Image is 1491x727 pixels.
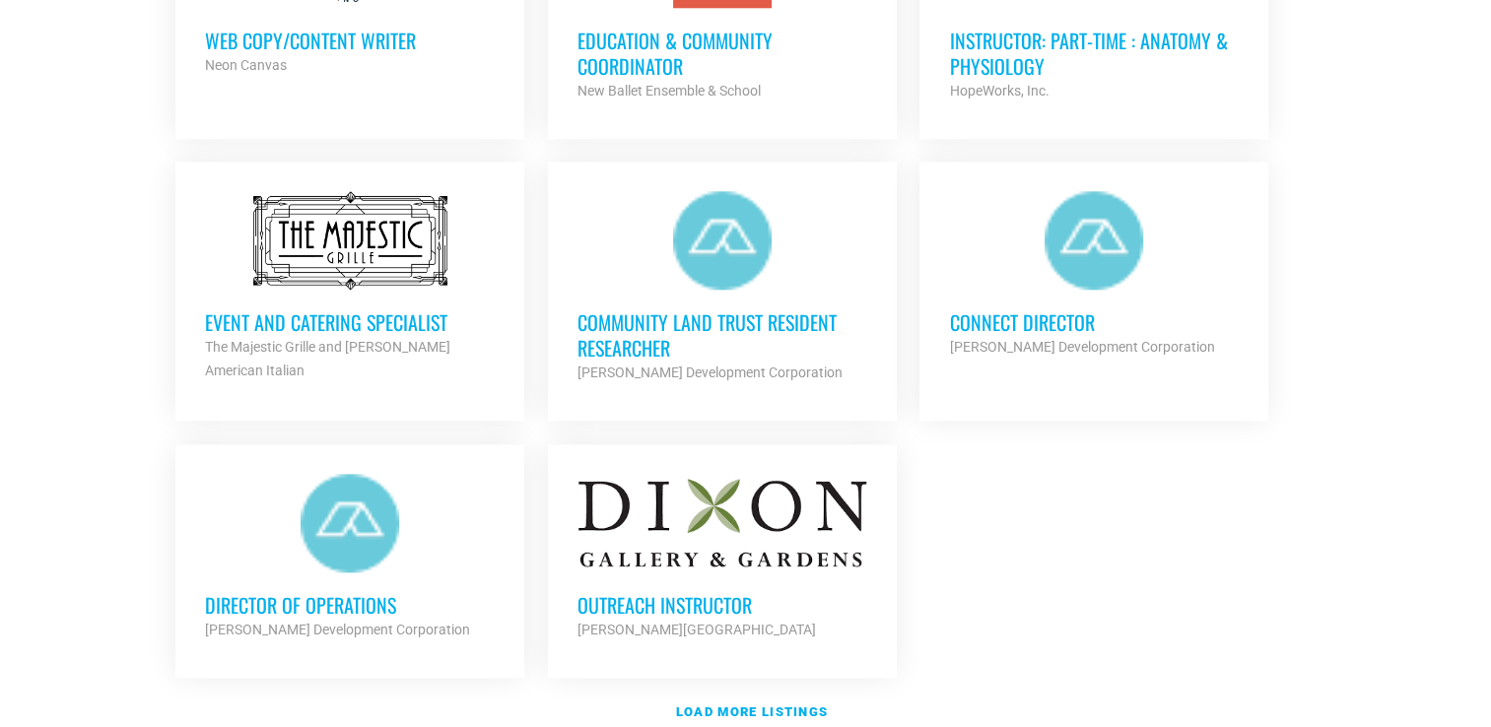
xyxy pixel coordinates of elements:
[205,339,450,378] strong: The Majestic Grille and [PERSON_NAME] American Italian
[577,364,843,380] strong: [PERSON_NAME] Development Corporation
[577,622,816,637] strong: [PERSON_NAME][GEOGRAPHIC_DATA]
[919,162,1268,388] a: Connect Director [PERSON_NAME] Development Corporation
[676,704,828,719] strong: Load more listings
[175,444,524,671] a: Director of Operations [PERSON_NAME] Development Corporation
[949,309,1239,335] h3: Connect Director
[577,592,867,618] h3: Outreach Instructor
[205,57,287,73] strong: Neon Canvas
[949,28,1239,79] h3: Instructor: Part-Time : Anatomy & Physiology
[949,339,1214,355] strong: [PERSON_NAME] Development Corporation
[548,162,897,414] a: Community Land Trust Resident Researcher [PERSON_NAME] Development Corporation
[577,28,867,79] h3: Education & Community Coordinator
[205,28,495,53] h3: Web Copy/Content Writer
[577,309,867,361] h3: Community Land Trust Resident Researcher
[548,444,897,671] a: Outreach Instructor [PERSON_NAME][GEOGRAPHIC_DATA]
[205,592,495,618] h3: Director of Operations
[205,309,495,335] h3: Event and Catering Specialist
[175,162,524,412] a: Event and Catering Specialist The Majestic Grille and [PERSON_NAME] American Italian
[577,83,761,99] strong: New Ballet Ensemble & School
[949,83,1049,99] strong: HopeWorks, Inc.
[205,622,470,637] strong: [PERSON_NAME] Development Corporation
